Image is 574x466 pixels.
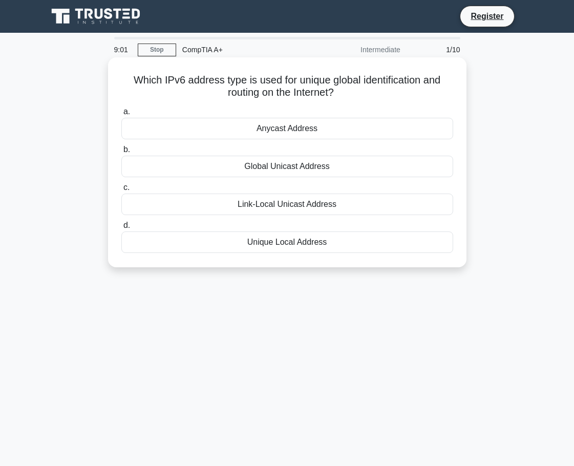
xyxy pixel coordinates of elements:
span: b. [123,145,130,154]
div: CompTIA A+ [176,39,317,60]
span: a. [123,107,130,116]
div: 9:01 [108,39,138,60]
div: Global Unicast Address [121,156,453,177]
a: Register [464,10,509,23]
div: Intermediate [317,39,407,60]
div: Unique Local Address [121,231,453,253]
span: c. [123,183,130,192]
div: 1/10 [407,39,466,60]
div: Link-Local Unicast Address [121,194,453,215]
h5: Which IPv6 address type is used for unique global identification and routing on the Internet? [120,74,454,99]
a: Stop [138,44,176,56]
span: d. [123,221,130,229]
div: Anycast Address [121,118,453,139]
